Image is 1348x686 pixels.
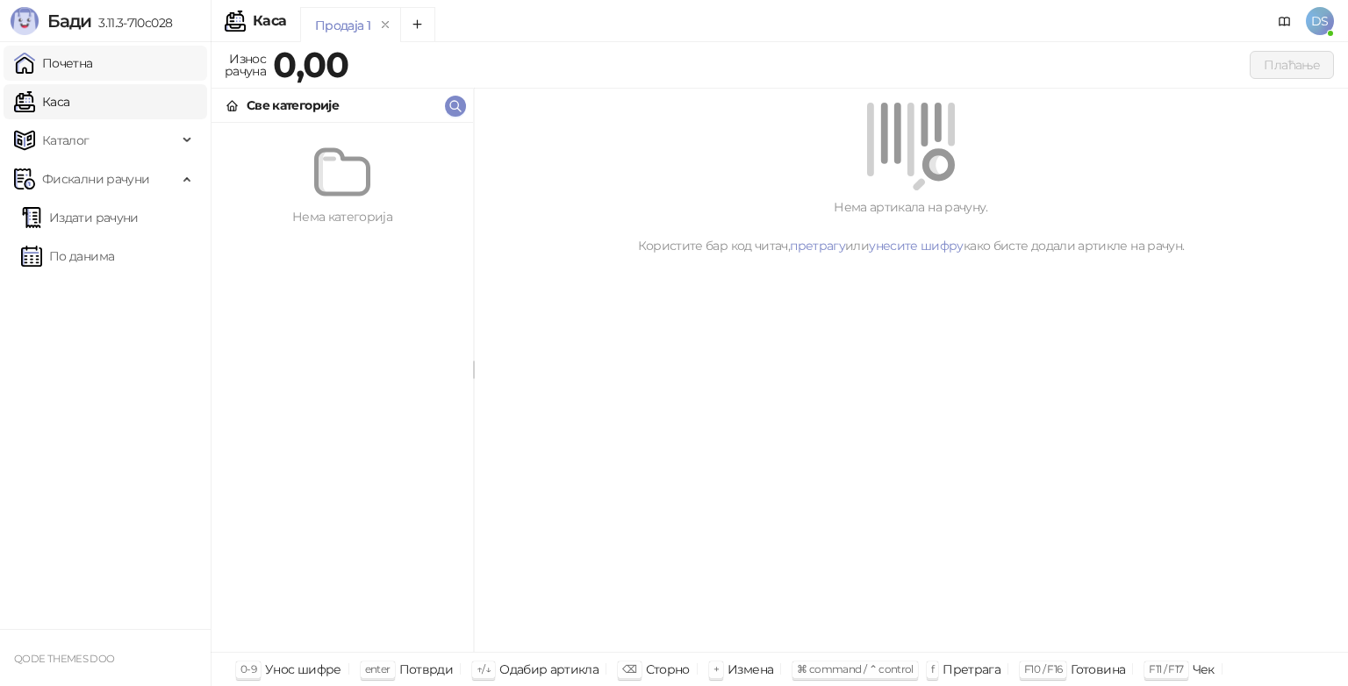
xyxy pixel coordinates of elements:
div: Каса [253,14,286,28]
span: Фискални рачуни [42,161,149,197]
div: Сторно [646,658,690,681]
span: 0-9 [240,662,256,675]
div: Износ рачуна [221,47,269,82]
span: Бади [47,11,91,32]
div: Продаја 1 [315,16,370,35]
button: Add tab [400,7,435,42]
a: Документација [1271,7,1299,35]
span: F11 / F17 [1149,662,1183,675]
span: enter [365,662,391,675]
div: Чек [1193,658,1215,681]
span: ⌘ command / ⌃ control [797,662,914,675]
a: унесите шифру [869,238,964,254]
a: претрагу [790,238,845,254]
small: QODE THEMES DOO [14,653,114,665]
div: Нема категорија [219,207,466,226]
button: Плаћање [1250,51,1334,79]
div: Готовина [1071,658,1125,681]
div: Одабир артикла [499,658,599,681]
span: F10 / F16 [1024,662,1062,675]
img: Нема категорија [314,144,370,200]
div: Нема артикала на рачуну. Користите бар код читач, или како бисте додали артикле на рачун. [495,197,1327,255]
div: Претрага [943,658,1000,681]
img: Logo [11,7,39,35]
span: Каталог [42,123,90,158]
div: Све категорије [247,96,339,115]
a: Почетна [14,46,93,81]
div: Унос шифре [265,658,341,681]
span: DS [1306,7,1334,35]
span: ⌫ [622,662,636,675]
span: 3.11.3-710c028 [91,15,172,31]
button: remove [374,18,397,32]
span: ↑/↓ [477,662,491,675]
a: По данима [21,239,114,274]
a: Издати рачуни [21,200,139,235]
div: Потврди [399,658,454,681]
a: Каса [14,84,69,119]
span: f [931,662,934,675]
strong: 0,00 [273,43,348,86]
span: + [713,662,719,675]
div: Измена [728,658,773,681]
